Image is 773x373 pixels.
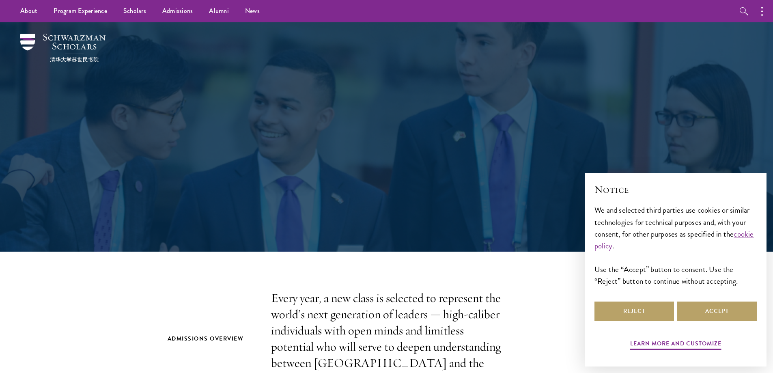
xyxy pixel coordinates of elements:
h2: Notice [594,183,757,196]
button: Learn more and customize [630,339,721,351]
h2: Admissions Overview [168,334,255,344]
div: We and selected third parties use cookies or similar technologies for technical purposes and, wit... [594,204,757,287]
a: cookie policy [594,228,754,252]
img: Schwarzman Scholars [20,34,106,62]
button: Accept [677,302,757,321]
button: Reject [594,302,674,321]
